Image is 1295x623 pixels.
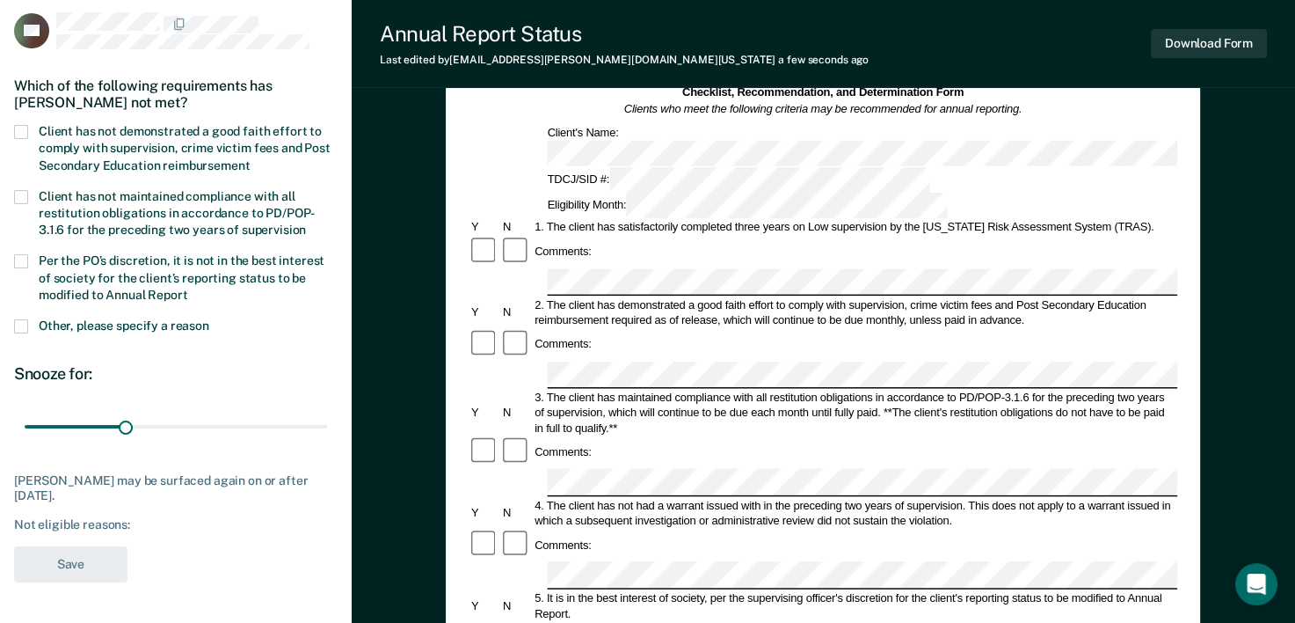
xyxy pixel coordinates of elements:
[533,590,1178,621] div: 5. It is in the best interest of society, per the supervising officer's discretion for the client...
[380,21,869,47] div: Annual Report Status
[469,220,500,235] div: Y
[469,505,500,520] div: Y
[533,220,1178,235] div: 1. The client has satisfactorily completed three years on Low supervision by the [US_STATE] Risk ...
[1235,563,1277,605] div: Open Intercom Messenger
[500,304,532,319] div: N
[14,364,338,384] div: Snooze for:
[14,63,338,125] div: Which of the following requirements has [PERSON_NAME] not met?
[533,497,1178,528] div: 4. The client has not had a warrant issued with in the preceding two years of supervision. This d...
[533,337,594,352] div: Comments:
[14,546,127,583] button: Save
[469,597,500,612] div: Y
[682,85,964,98] strong: Checklist, Recommendation, and Determination Form
[624,103,1022,115] em: Clients who meet the following criteria may be recommended for annual reporting.
[39,253,324,301] span: Per the PO’s discretion, it is not in the best interest of society for the client’s reporting sta...
[469,304,500,319] div: Y
[1151,29,1267,58] button: Download Form
[39,124,331,172] span: Client has not demonstrated a good faith effort to comply with supervision, crime victim fees and...
[14,517,338,532] div: Not eligible reasons:
[545,167,933,193] div: TDCJ/SID #:
[380,54,869,66] div: Last edited by [EMAIL_ADDRESS][PERSON_NAME][DOMAIN_NAME][US_STATE]
[500,505,532,520] div: N
[778,54,869,66] span: a few seconds ago
[545,193,950,218] div: Eligibility Month:
[500,405,532,420] div: N
[533,444,594,459] div: Comments:
[14,473,338,503] div: [PERSON_NAME] may be surfaced again on or after [DATE].
[500,220,532,235] div: N
[533,297,1178,328] div: 2. The client has demonstrated a good faith effort to comply with supervision, crime victim fees ...
[533,538,594,553] div: Comments:
[533,244,594,259] div: Comments:
[500,597,532,612] div: N
[39,189,315,237] span: Client has not maintained compliance with all restitution obligations in accordance to PD/POP-3.1...
[469,405,500,420] div: Y
[533,390,1178,436] div: 3. The client has maintained compliance with all restitution obligations in accordance to PD/POP-...
[39,319,209,333] span: Other, please specify a reason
